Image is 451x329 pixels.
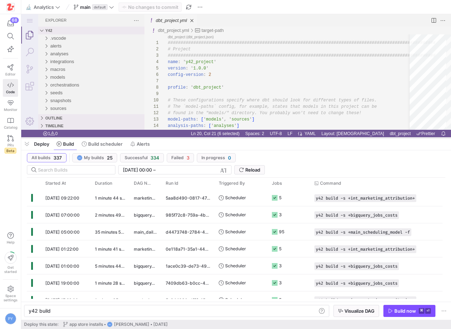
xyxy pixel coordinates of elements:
span: y42 build -s +bigquery_jobs_costs [316,264,398,269]
div: integrations [17,44,123,51]
span: y42 build -s +int_marketing_attribution+ [316,196,415,201]
span: dbt_project [172,71,200,76]
div: analyses [17,36,123,44]
span: ] [215,109,218,114]
div: 11 [130,89,137,96]
span: ' [213,109,215,114]
span: ' [200,71,202,76]
span: ' [185,52,187,57]
div: Ln 20, Col 21 (6 selected) [167,116,221,123]
y42-duration: 1 minute 41 seconds [95,246,136,252]
div: PY [5,313,16,324]
div: PY [107,322,113,327]
a: https://storage.googleapis.com/y42-prod-data-exchange/images/h4OkG5kwhGXbZ2sFpobXAPbjBGJTZTGe3yEd... [3,1,18,13]
span: bigquery_jobs_costs [134,207,157,223]
button: All builds337 [27,153,67,162]
h3: Explorer Section: y42 [24,12,31,20]
span: y42 build -s +int_marketing_attribution+ [316,298,415,303]
span: Catalog [4,125,17,129]
div: sources [17,90,123,98]
button: app store installsPY[PERSON_NAME][DATE] [61,320,170,329]
span: Space settings [4,294,17,302]
div: snapshots [17,83,123,90]
span: ' [162,45,164,50]
y42-duration: 35 minutes 59 seconds [95,229,142,235]
button: PYMy builds25 [72,153,117,162]
div: 10 [130,83,137,89]
span: on't need to change these! [274,96,340,101]
span: : [175,103,177,108]
span: Scheduler [225,274,246,291]
span: Run Id [166,181,178,186]
span: Scheduler [225,257,246,274]
div: 95 [279,223,284,240]
span: 0 [228,155,231,161]
span: Beta [5,148,16,154]
div: 0e118a71-35a1-44db-9dc2-91a15edf72de [161,240,215,257]
span: Triggered By [219,181,245,186]
div: Editor Language Status: Formatting, There are multiple formatters for 'YAML' files. One of them s... [274,116,282,123]
span: Duration [95,181,112,186]
button: Getstarted [3,249,18,277]
div: 5e344980-df5f-459c-aa23-f8fd821e43d6 [161,291,215,308]
span: Help [6,240,15,244]
div: /models [29,59,123,67]
input: Start datetime [123,167,152,173]
span: marketing_attribution [134,241,157,257]
span: Build scheduler [88,141,122,147]
div: Outline Section [17,100,123,108]
span: model-paths [147,103,175,108]
span: Deploy this state: [24,322,58,327]
div: 3 [279,257,282,274]
div: /snapshots [29,83,123,90]
input: End datetime [157,167,204,173]
a: Ln 20, Col 21 (6 selected) [168,116,220,123]
span: Reload [245,167,260,173]
span: [DATE] 07:00:00 [45,212,80,218]
a: PRsBeta [3,132,18,156]
div: /dbt_project.yml [129,12,168,20]
input: Search Builds [38,167,109,173]
a: Layout: British [298,116,365,123]
div: 7409db63-b0cc-4314-ae6d-607f3a858483 [161,274,215,291]
span: ################################################## [274,26,401,31]
span: [ [180,103,182,108]
span: Build [63,141,74,147]
div: /orchestrations [29,67,123,75]
button: Visualize DAG [333,305,379,317]
y42-duration: 1 minute 44 seconds [95,195,137,201]
div: 5aa8d490-0817-47c3-89e1-8f23a4edd061 [161,189,215,206]
span: Started At [45,181,66,186]
span: My builds [84,155,104,160]
ul: Tab actions [166,3,176,10]
div: Errors: 1 [19,116,39,123]
span: config-version [147,58,182,63]
div: 1ace0c39-de73-491f-b111-57e2d9e1e1b3 [161,257,215,274]
span: y42 build [29,308,51,314]
span: : [182,58,185,63]
span: : [182,109,185,114]
span: ################################################## [147,26,274,31]
div: Folders Section [17,12,123,20]
span: 2 [187,58,190,63]
div: /integrations [29,44,123,51]
div: macros [17,51,123,59]
button: Help [3,229,18,247]
div: 3 [130,38,137,45]
div: dbt_project, Select JSON Schema [366,116,392,123]
h3: Timeline [24,108,42,116]
span: .gitignore [29,99,48,105]
div: /macros [29,51,123,59]
span: All builds [32,155,51,160]
span: [DATE] 01:00:00 [45,263,79,269]
span: models [29,60,44,66]
span: bigquery_jobs_costs [134,275,157,291]
span: Command [320,181,341,186]
span: – [153,167,156,173]
y42-duration: 2 minutes 49 seconds [95,212,139,218]
div: d4473748-2784-4beb-b17f-5ec1e22ea13c [161,223,215,240]
span: 1.0.0 [172,52,185,57]
span: profile [147,71,164,76]
div: 7 [130,64,137,70]
span: Analytics [34,4,54,10]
